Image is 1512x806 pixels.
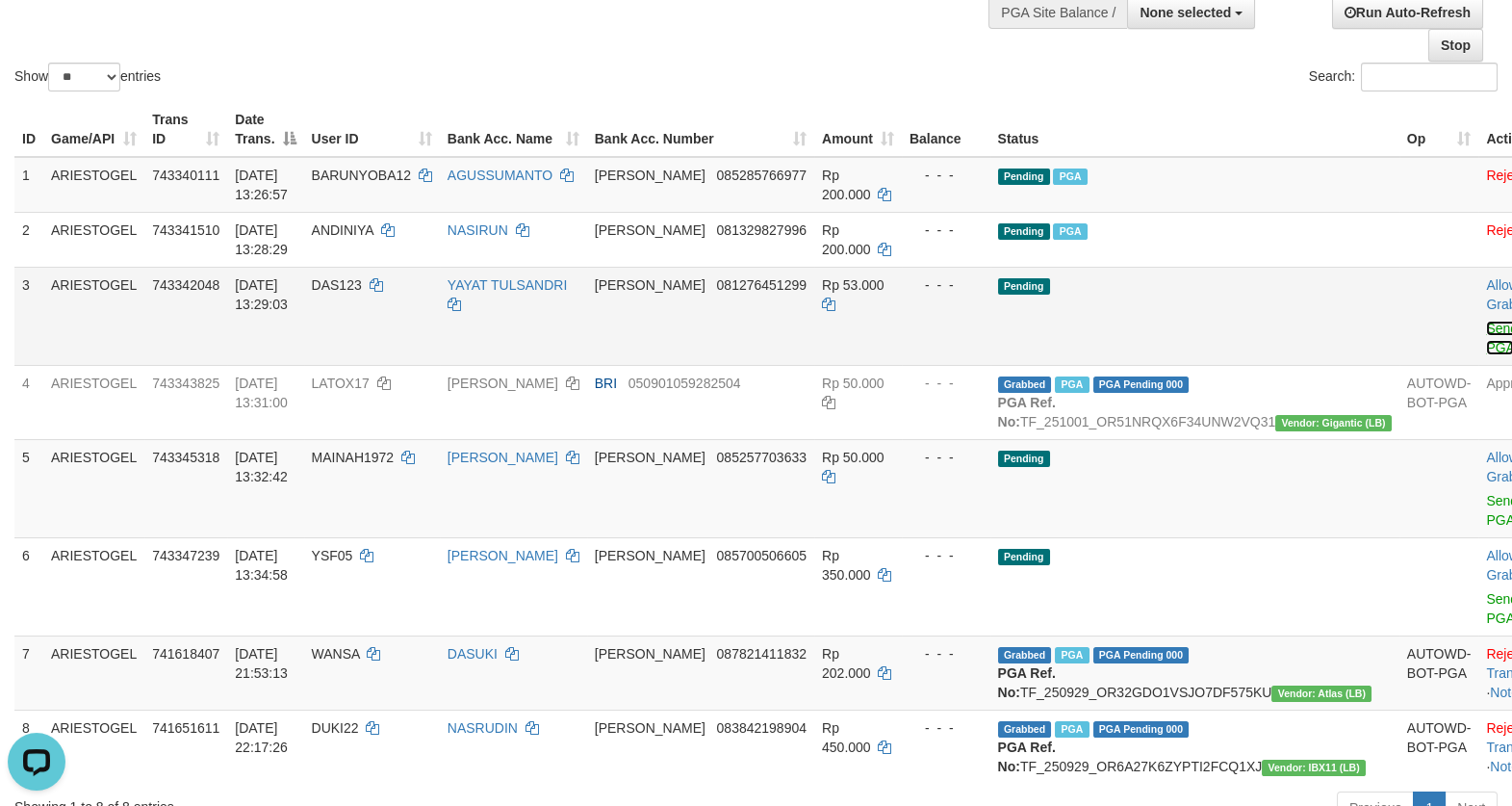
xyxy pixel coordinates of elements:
[822,168,871,202] span: Rp 200.000
[1275,415,1392,431] span: Vendor URL: https://dashboard.q2checkout.com/secure
[822,277,884,293] span: Rp 53.000
[43,365,144,439] td: ARIESTOGEL
[8,8,65,65] button: Open LiveChat chat widget
[595,720,705,736] span: [PERSON_NAME]
[312,450,395,465] span: MAINAH1972
[312,720,359,736] span: DUKI22
[717,450,807,465] span: Copy 085257703633 to clipboard
[440,102,587,157] th: Bank Acc. Name: activate to sort column ascending
[304,102,440,157] th: User ID: activate to sort column ascending
[822,646,871,681] span: Rp 202.000
[822,720,871,755] span: Rp 450.000
[628,376,741,391] span: Copy 050901059282504 to clipboard
[910,448,983,467] div: - - -
[235,277,288,312] span: [DATE] 13:29:03
[998,451,1050,467] span: Pending
[910,166,983,185] div: - - -
[14,63,161,91] label: Show entries
[1055,721,1089,738] span: Marked by bfhtanisha
[43,212,144,267] td: ARIESTOGEL
[910,275,983,295] div: - - -
[998,169,1050,185] span: Pending
[595,222,705,238] span: [PERSON_NAME]
[1271,686,1371,702] span: Vendor URL: https://dashboard.q2checkout.com/secure
[14,365,43,439] td: 4
[1399,636,1479,710] td: AUTOWD-BOT-PGA
[144,102,227,157] th: Trans ID: activate to sort column ascending
[595,277,705,293] span: [PERSON_NAME]
[312,222,373,238] span: ANDINIYA
[595,376,617,391] span: BRI
[595,168,705,183] span: [PERSON_NAME]
[48,63,120,91] select: Showentries
[43,267,144,365] td: ARIESTOGEL
[1053,169,1087,185] span: PGA
[998,665,1056,700] b: PGA Ref. No:
[235,222,288,257] span: [DATE] 13:28:29
[14,102,43,157] th: ID
[990,365,1399,439] td: TF_251001_OR51NRQX6F34UNW2VQ31
[43,102,144,157] th: Game/API: activate to sort column ascending
[152,168,219,183] span: 743340111
[152,450,219,465] span: 743345318
[1093,721,1190,738] span: PGA Pending
[14,636,43,710] td: 7
[822,376,884,391] span: Rp 50.000
[990,102,1399,157] th: Status
[1140,5,1231,20] span: None selected
[998,647,1052,663] span: Grabbed
[1361,63,1498,91] input: Search:
[1055,377,1089,393] span: Marked by bfhmichael
[43,710,144,784] td: ARIESTOGEL
[910,221,983,240] div: - - -
[152,548,219,563] span: 743347239
[717,168,807,183] span: Copy 085285766977 to clipboard
[910,374,983,393] div: - - -
[998,377,1052,393] span: Grabbed
[822,450,884,465] span: Rp 50.000
[595,548,705,563] span: [PERSON_NAME]
[312,376,370,391] span: LATOX17
[998,223,1050,240] span: Pending
[43,537,144,636] td: ARIESTOGEL
[152,277,219,293] span: 743342048
[448,277,567,293] a: YAYAT TULSANDRI
[14,267,43,365] td: 3
[717,720,807,736] span: Copy 083842198904 to clipboard
[43,439,144,537] td: ARIESTOGEL
[448,222,508,238] a: NASIRUN
[227,102,303,157] th: Date Trans.: activate to sort column descending
[1399,710,1479,784] td: AUTOWD-BOT-PGA
[14,157,43,213] td: 1
[1262,760,1366,776] span: Vendor URL: https://dashboard.q2checkout.com/secure
[235,376,288,410] span: [DATE] 13:31:00
[822,222,871,257] span: Rp 200.000
[902,102,990,157] th: Balance
[43,157,144,213] td: ARIESTOGEL
[152,720,219,736] span: 741651611
[910,718,983,738] div: - - -
[814,102,902,157] th: Amount: activate to sort column ascending
[998,740,1056,774] b: PGA Ref. No:
[1055,647,1089,663] span: Marked by bfhtanisha
[717,646,807,662] span: Copy 087821411832 to clipboard
[152,376,219,391] span: 743343825
[312,548,353,563] span: YSF05
[717,222,807,238] span: Copy 081329827996 to clipboard
[595,450,705,465] span: [PERSON_NAME]
[448,168,552,183] a: AGUSSUMANTO
[1093,647,1190,663] span: PGA Pending
[152,222,219,238] span: 743341510
[235,720,288,755] span: [DATE] 22:17:26
[998,549,1050,565] span: Pending
[595,646,705,662] span: [PERSON_NAME]
[14,537,43,636] td: 6
[448,450,558,465] a: [PERSON_NAME]
[312,646,360,662] span: WANSA
[235,450,288,484] span: [DATE] 13:32:42
[998,395,1056,429] b: PGA Ref. No:
[717,277,807,293] span: Copy 081276451299 to clipboard
[990,710,1399,784] td: TF_250929_OR6A27K6ZYPTI2FCQ1XJ
[152,646,219,662] span: 741618407
[1309,63,1498,91] label: Search:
